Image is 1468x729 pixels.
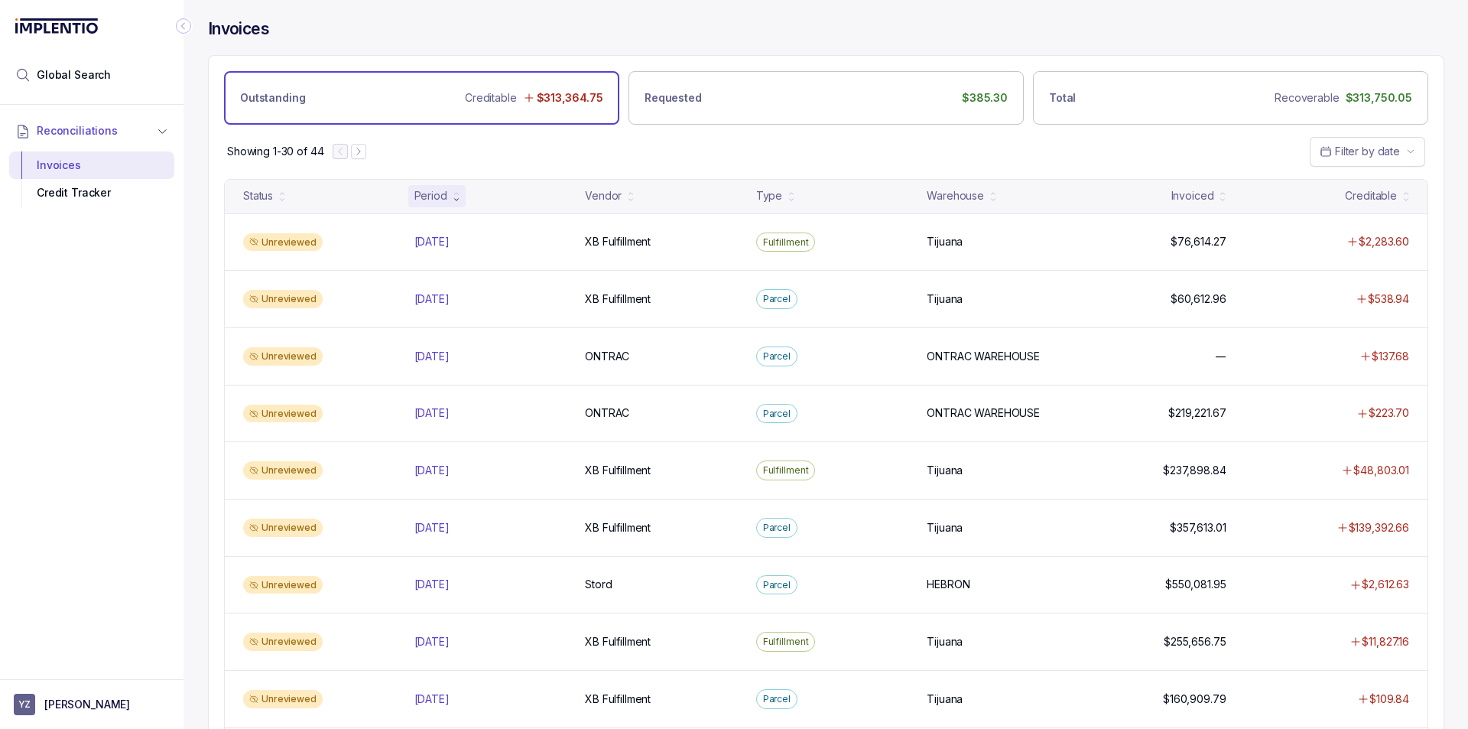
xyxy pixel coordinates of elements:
[1170,520,1226,535] p: $357,613.01
[1353,463,1409,478] p: $48,803.01
[927,291,963,307] p: Tijuana
[243,576,323,594] div: Unreviewed
[1335,145,1400,158] span: Filter by date
[243,233,323,252] div: Unreviewed
[645,90,702,106] p: Requested
[414,634,450,649] p: [DATE]
[414,577,450,592] p: [DATE]
[585,634,651,649] p: XB Fulfillment
[1349,520,1409,535] p: $139,392.66
[763,634,809,649] p: Fulfillment
[1369,692,1409,707] p: $109.84
[174,17,193,35] div: Collapse Icon
[763,520,791,535] p: Parcel
[227,144,323,159] div: Remaining page entries
[414,463,450,478] p: [DATE]
[1369,405,1409,421] p: $223.70
[1362,577,1409,592] p: $2,612.63
[208,18,269,40] h4: Invoices
[585,463,651,478] p: XB Fulfillment
[1345,188,1397,203] div: Creditable
[243,461,323,480] div: Unreviewed
[9,114,174,148] button: Reconciliations
[1171,234,1226,249] p: $76,614.27
[763,291,791,307] p: Parcel
[414,520,450,535] p: [DATE]
[1372,349,1409,364] p: $137.68
[1171,291,1226,307] p: $60,612.96
[585,520,651,535] p: XB Fulfillment
[1275,90,1339,106] p: Recoverable
[351,144,366,159] button: Next Page
[1165,577,1226,592] p: $550,081.95
[414,291,450,307] p: [DATE]
[1216,349,1226,364] p: —
[585,577,612,592] p: Stord
[1171,188,1214,203] div: Invoiced
[927,634,963,649] p: Tijuana
[414,405,450,421] p: [DATE]
[14,694,170,715] button: User initials[PERSON_NAME]
[243,290,323,308] div: Unreviewed
[585,692,651,707] p: XB Fulfillment
[14,694,35,715] span: User initials
[243,347,323,366] div: Unreviewed
[243,519,323,537] div: Unreviewed
[243,188,273,203] div: Status
[537,90,603,106] p: $313,364.75
[243,405,323,423] div: Unreviewed
[927,692,963,707] p: Tijuana
[763,349,791,364] p: Parcel
[21,179,162,207] div: Credit Tracker
[37,123,118,138] span: Reconciliations
[243,633,323,651] div: Unreviewed
[9,148,174,210] div: Reconciliations
[927,463,963,478] p: Tijuana
[240,90,305,106] p: Outstanding
[1163,692,1226,707] p: $160,909.79
[1368,291,1409,307] p: $538.94
[37,67,111,83] span: Global Search
[1168,405,1226,421] p: $219,221.67
[1359,234,1409,249] p: $2,283.60
[227,144,323,159] p: Showing 1-30 of 44
[1320,144,1400,159] search: Date Range Picker
[763,463,809,478] p: Fulfillment
[21,151,162,179] div: Invoices
[585,291,651,307] p: XB Fulfillment
[763,692,791,707] p: Parcel
[927,349,1040,364] p: ONTRAC WAREHOUSE
[927,188,984,203] div: Warehouse
[763,578,791,593] p: Parcel
[1163,463,1226,478] p: $237,898.84
[414,234,450,249] p: [DATE]
[1310,137,1425,166] button: Date Range Picker
[585,188,622,203] div: Vendor
[585,349,629,364] p: ONTRAC
[1346,90,1412,106] p: $313,750.05
[1049,90,1076,106] p: Total
[756,188,782,203] div: Type
[763,406,791,421] p: Parcel
[962,90,1008,106] p: $385.30
[927,577,969,592] p: HEBRON
[414,692,450,707] p: [DATE]
[1164,634,1226,649] p: $255,656.75
[414,188,447,203] div: Period
[927,405,1040,421] p: ONTRAC WAREHOUSE
[243,690,323,708] div: Unreviewed
[585,234,651,249] p: XB Fulfillment
[927,234,963,249] p: Tijuana
[927,520,963,535] p: Tijuana
[414,349,450,364] p: [DATE]
[585,405,629,421] p: ONTRAC
[44,697,130,712] p: [PERSON_NAME]
[763,235,809,250] p: Fulfillment
[465,90,517,106] p: Creditable
[1362,634,1409,649] p: $11,827.16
